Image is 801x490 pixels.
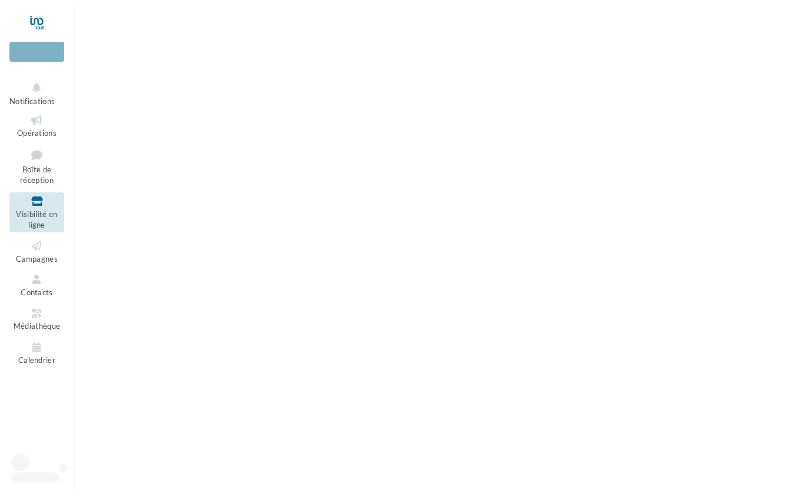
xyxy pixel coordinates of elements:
span: Notifications [9,96,55,106]
a: Opérations [9,111,64,140]
span: Boîte de réception [20,165,54,185]
span: Contacts [21,288,53,297]
span: Médiathèque [14,322,61,331]
span: Campagnes [16,254,58,264]
a: Boîte de réception [9,145,64,188]
span: Calendrier [18,355,55,365]
a: Visibilité en ligne [9,192,64,232]
span: Visibilité en ligne [16,209,57,230]
span: Opérations [17,128,57,138]
div: Nouvelle campagne [9,42,64,62]
a: Contacts [9,271,64,299]
a: Campagnes [9,237,64,266]
a: Médiathèque [9,305,64,334]
a: Calendrier [9,338,64,367]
